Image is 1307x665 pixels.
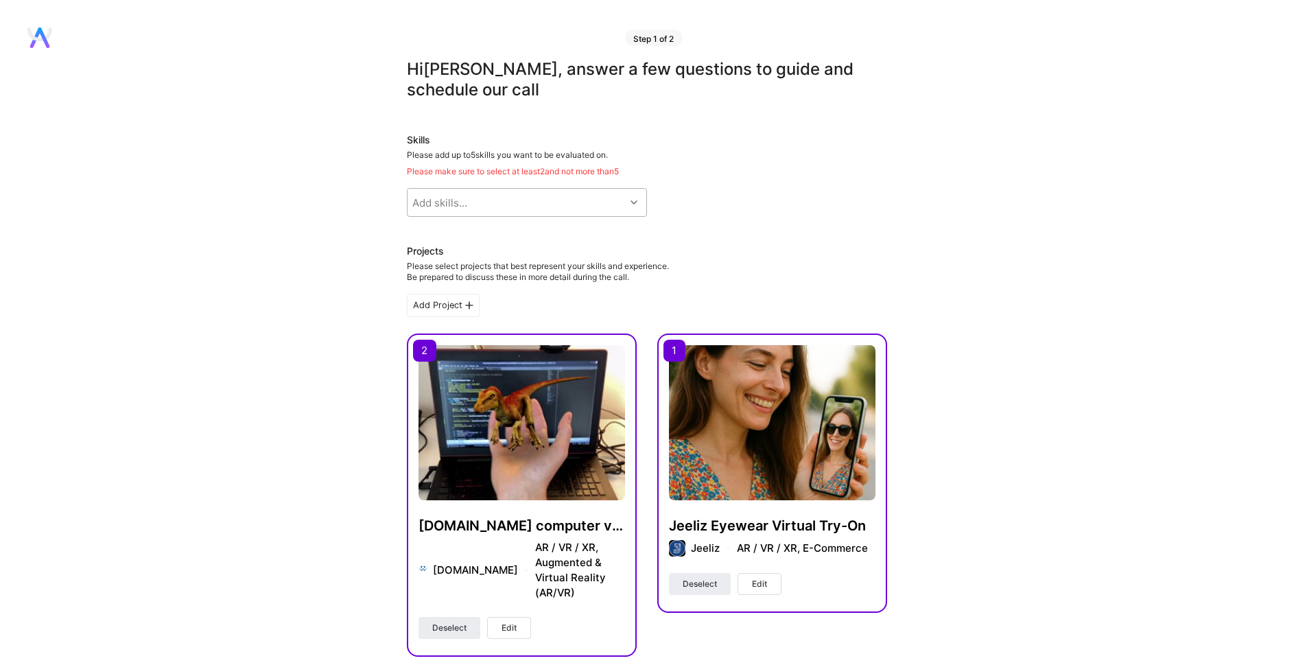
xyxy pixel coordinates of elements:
[407,150,887,177] div: Please add up to 5 skills you want to be evaluated on.
[683,578,717,590] span: Deselect
[433,540,625,600] div: [DOMAIN_NAME] AR / VR / XR, Augmented & Virtual Reality (AR/VR)
[407,59,887,100] div: Hi [PERSON_NAME] , answer a few questions to guide and schedule our call
[669,345,875,500] img: Jeeliz Eyewear Virtual Try-On
[465,301,473,310] i: icon PlusBlackFlat
[631,199,637,206] i: icon Chevron
[625,30,682,46] div: Step 1 of 2
[669,517,875,535] h4: Jeeliz Eyewear Virtual Try-On
[691,541,868,556] div: Jeeliz AR / VR / XR, E-Commerce
[407,261,669,283] div: Please select projects that best represent your skills and experience. Be prepared to discuss the...
[727,548,730,549] img: divider
[432,622,467,634] span: Deselect
[419,517,625,535] h4: [DOMAIN_NAME] computer vision libraries
[412,196,467,210] div: Add skills...
[525,570,528,571] img: divider
[502,622,517,634] span: Edit
[407,244,444,258] div: Projects
[419,564,427,573] img: Company logo
[407,133,887,147] div: Skills
[487,617,531,639] button: Edit
[669,540,685,557] img: Company logo
[407,166,887,177] div: Please make sure to select at least 2 and not more than 5
[407,294,480,317] div: Add Project
[419,345,625,500] img: WebAR.rocks computer vision libraries
[669,573,731,595] button: Deselect
[419,617,480,639] button: Deselect
[752,578,767,590] span: Edit
[738,573,781,595] button: Edit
